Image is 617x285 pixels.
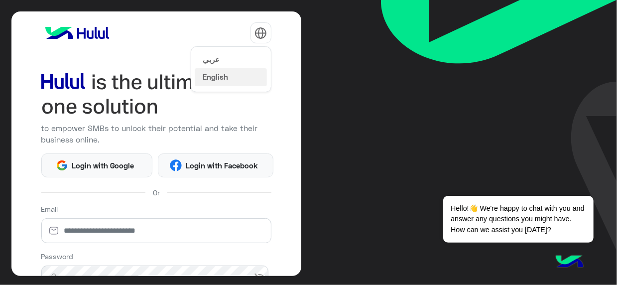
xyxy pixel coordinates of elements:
[41,226,66,236] img: email
[41,251,74,262] label: Password
[41,23,113,43] img: logo
[182,160,261,171] span: Login with Facebook
[56,159,68,172] img: Google
[41,70,271,119] img: hululLoginTitle_EN.svg
[41,204,58,214] label: Email
[41,123,271,146] p: to empower SMBs to unlock their potential and take their business online.
[254,27,267,39] img: tab
[153,187,160,198] span: Or
[68,160,138,171] span: Login with Google
[158,153,273,177] button: Login with Facebook
[170,159,182,172] img: Facebook
[195,50,267,68] button: عربي
[195,68,267,86] button: English
[203,72,228,81] span: English
[41,273,66,283] img: lock
[552,245,587,280] img: hulul-logo.png
[203,55,220,64] span: عربي
[41,153,153,177] button: Login with Google
[443,196,593,243] span: Hello!👋 We're happy to chat with you and answer any questions you might have. How can we assist y...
